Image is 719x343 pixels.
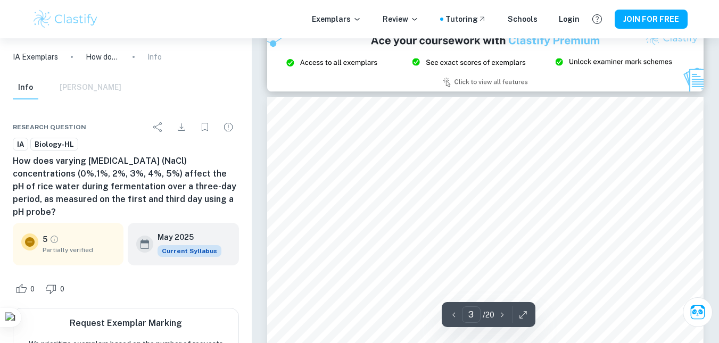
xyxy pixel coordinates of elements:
span: Research question [13,122,86,132]
div: Dislike [43,280,70,297]
div: This exemplar is based on the current syllabus. Feel free to refer to it for inspiration/ideas wh... [158,245,221,257]
p: Info [147,51,162,63]
span: Current Syllabus [158,245,221,257]
a: Grade partially verified [49,235,59,244]
a: Tutoring [445,13,486,25]
button: Ask Clai [683,297,713,327]
span: IA [13,139,28,150]
div: Like [13,280,40,297]
p: Exemplars [312,13,361,25]
button: JOIN FOR FREE [615,10,688,29]
h6: Request Exemplar Marking [70,317,182,330]
button: Help and Feedback [588,10,606,28]
a: Biology-HL [30,138,78,151]
span: 0 [54,284,70,295]
p: / 20 [483,309,494,321]
img: Clastify logo [32,9,100,30]
span: Biology-HL [31,139,78,150]
a: Schools [508,13,538,25]
div: Download [171,116,192,138]
h6: May 2025 [158,231,213,243]
a: Login [559,13,580,25]
button: Info [13,76,38,99]
span: Partially verified [43,245,115,255]
div: Bookmark [194,116,216,138]
img: Ad [267,26,704,91]
p: 5 [43,233,47,245]
a: IA Exemplars [13,51,58,63]
span: 0 [24,284,40,295]
a: IA [13,138,28,151]
h6: How does varying [MEDICAL_DATA] (NaCl) concentrations (0%,1%, 2%, 3%, 4%, 5%) affect the pH of ri... [13,155,239,219]
div: Report issue [218,116,239,138]
div: Share [147,116,169,138]
p: How does varying [MEDICAL_DATA] (NaCl) concentrations (0%,1%, 2%, 3%, 4%, 5%) affect the pH of ri... [86,51,120,63]
p: Review [383,13,419,25]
